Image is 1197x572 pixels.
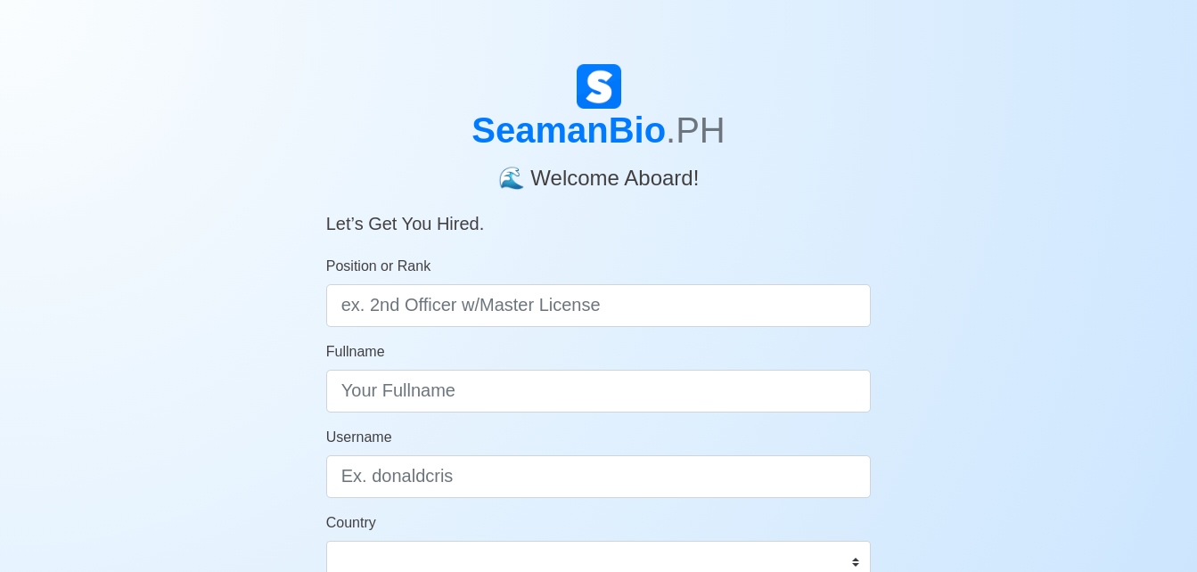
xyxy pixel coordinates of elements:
input: ex. 2nd Officer w/Master License [326,284,872,327]
span: Position or Rank [326,258,430,274]
input: Your Fullname [326,370,872,413]
input: Ex. donaldcris [326,455,872,498]
span: Username [326,429,392,445]
h1: SeamanBio [326,109,872,151]
span: .PH [666,110,726,150]
label: Country [326,512,376,534]
h4: 🌊 Welcome Aboard! [326,151,872,192]
img: Logo [577,64,621,109]
span: Fullname [326,344,385,359]
h5: Let’s Get You Hired. [326,192,872,234]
